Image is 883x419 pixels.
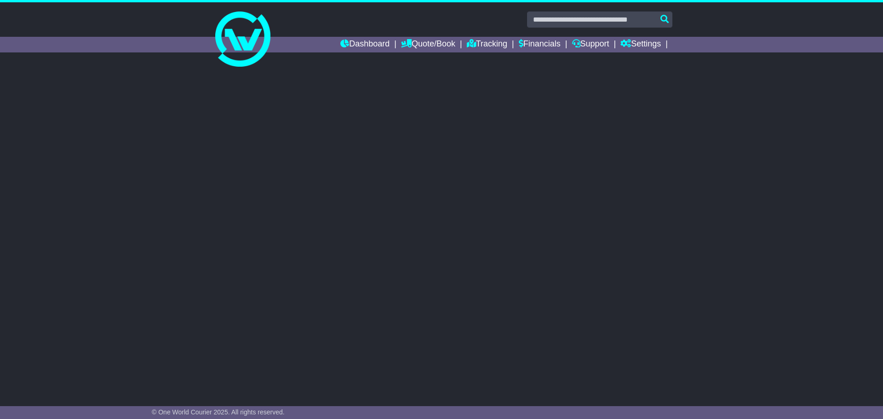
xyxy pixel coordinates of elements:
[620,37,661,52] a: Settings
[401,37,455,52] a: Quote/Book
[340,37,390,52] a: Dashboard
[572,37,609,52] a: Support
[467,37,507,52] a: Tracking
[519,37,561,52] a: Financials
[152,408,285,416] span: © One World Courier 2025. All rights reserved.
